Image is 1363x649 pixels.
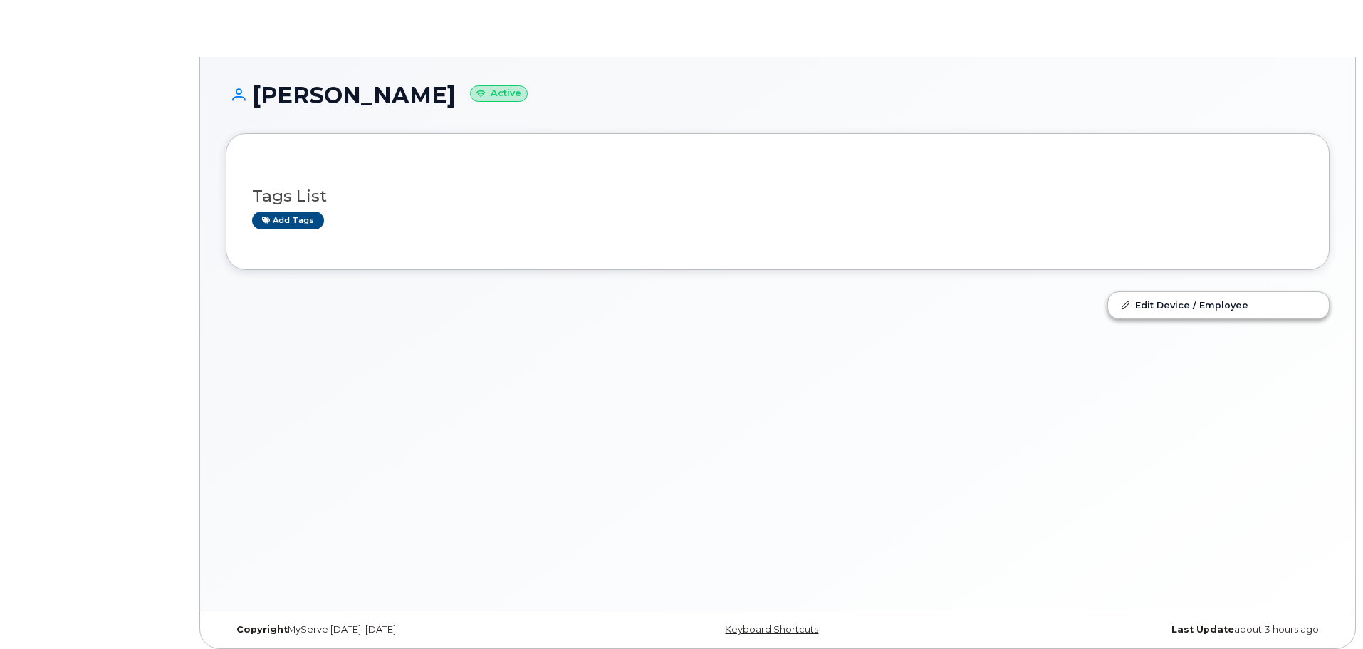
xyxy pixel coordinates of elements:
a: Keyboard Shortcuts [725,624,818,635]
div: about 3 hours ago [961,624,1330,635]
a: Add tags [252,212,324,229]
strong: Copyright [236,624,288,635]
h1: [PERSON_NAME] [226,83,1330,108]
small: Active [470,85,528,102]
a: Edit Device / Employee [1108,292,1329,318]
strong: Last Update [1171,624,1234,635]
div: MyServe [DATE]–[DATE] [226,624,594,635]
h3: Tags List [252,187,1303,205]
